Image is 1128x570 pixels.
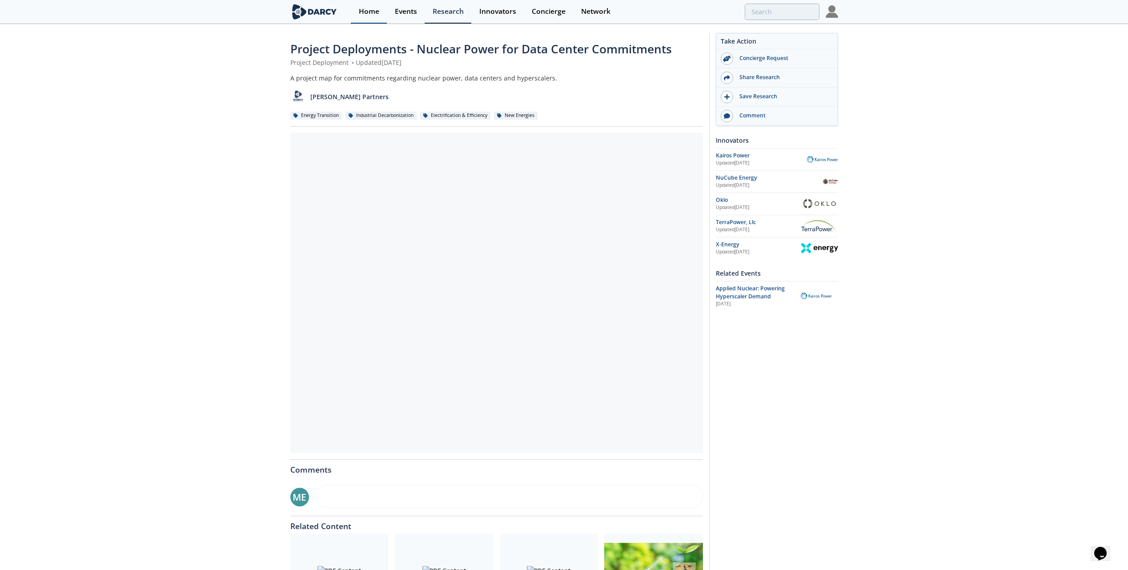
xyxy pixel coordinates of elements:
a: Oklo Updated[DATE] Oklo [716,196,838,212]
div: Save Research [733,92,833,100]
div: Take Action [716,36,838,49]
div: NuCube Energy [716,174,823,182]
div: ME [290,488,309,506]
div: Innovators [479,8,516,15]
img: Profile [826,5,838,18]
img: NuCube Energy [823,174,838,189]
div: X-Energy [716,241,801,249]
div: Concierge Request [733,54,833,62]
div: Project Deployment Updated [DATE] [290,58,703,67]
div: Related Events [716,265,838,281]
img: Kairos Power [807,152,838,167]
a: X-Energy Updated[DATE] X-Energy [716,241,838,256]
div: Updated [DATE] [716,182,823,189]
img: X-Energy [801,243,838,253]
div: [DATE] [716,301,795,308]
img: TerraPower, Llc [801,219,838,233]
div: Updated [DATE] [716,204,801,211]
span: Applied Nuclear: Powering Hyperscaler Demand [716,285,785,300]
div: Comment [733,112,833,120]
div: A project map for commitments regarding nuclear power, data centers and hyperscalers. [290,73,703,83]
div: Share Research [733,73,833,81]
a: Applied Nuclear: Powering Hyperscaler Demand [DATE] Kairos Power [716,285,838,308]
div: Events [395,8,417,15]
div: Innovators [716,132,838,148]
span: Project Deployments - Nuclear Power for Data Center Commitments [290,41,672,57]
span: • [350,58,356,67]
a: NuCube Energy Updated[DATE] NuCube Energy [716,174,838,189]
input: Advanced Search [745,4,819,20]
a: TerraPower, Llc Updated[DATE] TerraPower, Llc [716,218,838,234]
div: TerraPower, Llc [716,218,801,226]
div: Comments [290,460,703,474]
div: Research [433,8,464,15]
p: [PERSON_NAME] Partners [310,92,389,101]
a: Kairos Power Updated[DATE] Kairos Power [716,152,838,167]
div: Related Content [290,516,703,530]
img: Kairos Power [801,288,832,304]
iframe: chat widget [1091,534,1119,561]
div: Electrification & Efficiency [420,112,491,120]
div: Home [359,8,379,15]
div: Concierge [532,8,566,15]
div: Updated [DATE] [716,226,801,233]
div: Network [581,8,610,15]
div: Updated [DATE] [716,160,807,167]
div: Energy Transition [290,112,342,120]
div: Kairos Power [716,152,807,160]
img: logo-wide.svg [290,4,339,20]
div: Oklo [716,196,801,204]
div: New Energies [494,112,538,120]
div: Industrial Decarbonization [345,112,417,120]
img: Oklo [801,197,838,210]
div: Updated [DATE] [716,249,801,256]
